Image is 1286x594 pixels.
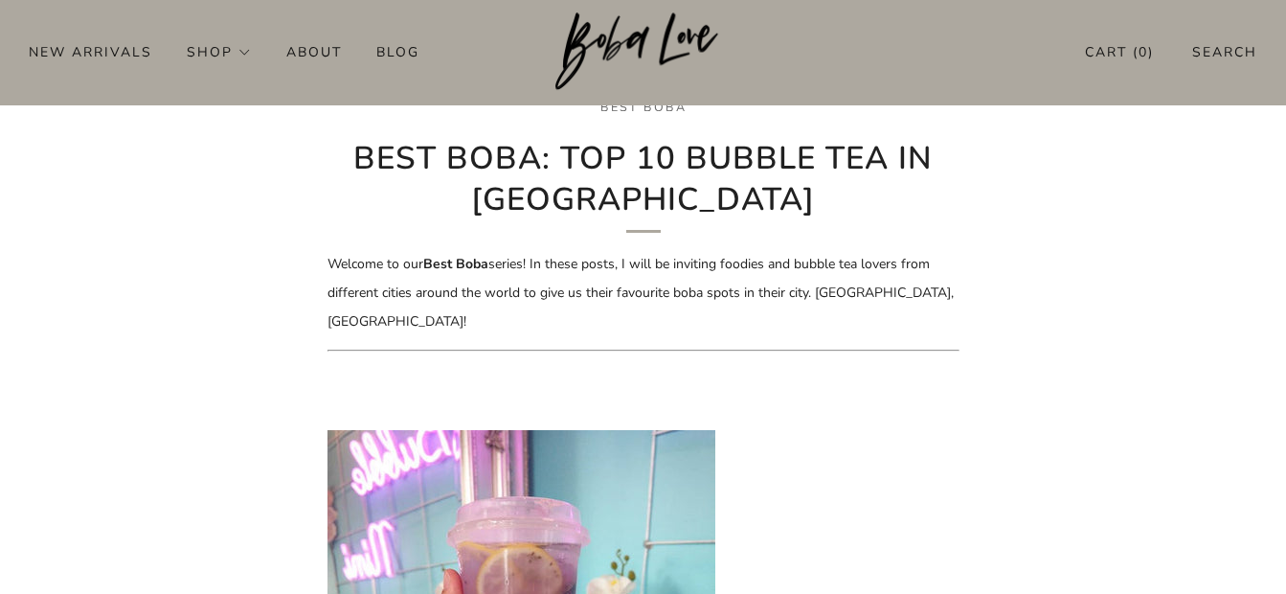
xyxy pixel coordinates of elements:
[327,255,423,273] span: Welcome to our
[555,12,731,91] img: Boba Love
[327,139,959,233] h1: Best Boba: Top 10 bubble tea in [GEOGRAPHIC_DATA]
[555,12,731,92] a: Boba Love
[423,255,488,273] strong: Best Boba
[1139,43,1148,61] items-count: 0
[600,99,687,115] a: best boba
[187,36,252,67] a: Shop
[1085,36,1154,68] a: Cart
[29,36,152,67] a: New Arrivals
[1192,36,1257,68] a: Search
[327,250,959,336] p: series! In these posts, I will be inviting foodies and bubble tea lovers from different cities ar...
[376,36,419,67] a: Blog
[286,36,342,67] a: About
